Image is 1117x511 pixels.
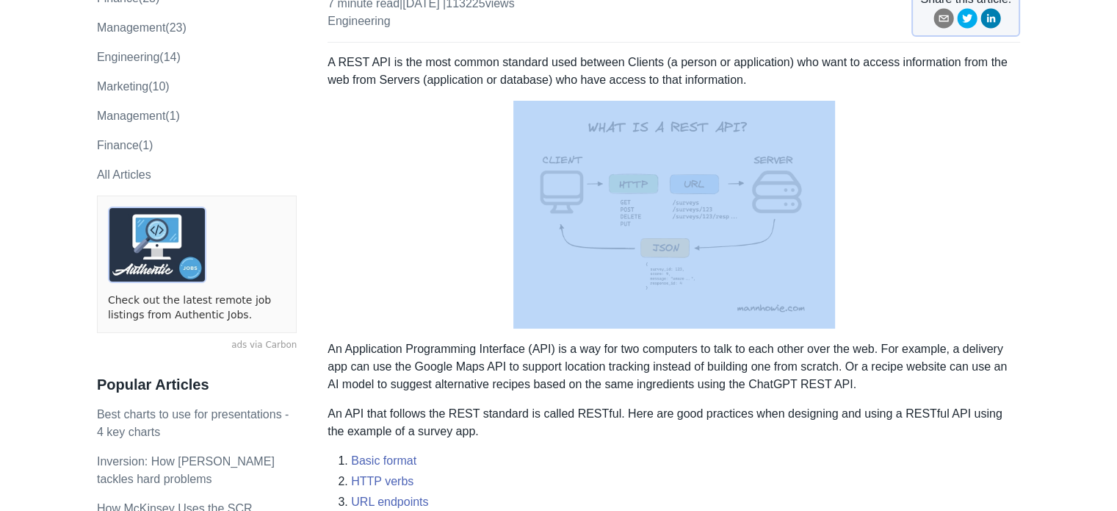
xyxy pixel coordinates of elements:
[108,207,206,283] img: ads via Carbon
[328,405,1020,440] p: An API that follows the REST standard is called RESTful. Here are good practices when designing a...
[97,168,151,181] a: All Articles
[328,54,1020,89] p: A REST API is the most common standard used between Clients (a person or application) who want to...
[97,455,275,485] a: Inversion: How [PERSON_NAME] tackles hard problems
[351,475,413,487] a: HTTP verbs
[97,376,297,394] h3: Popular Articles
[980,8,1001,34] button: linkedin
[351,454,416,467] a: Basic format
[328,340,1020,393] p: An Application Programming Interface (API) is a way for two computers to talk to each other over ...
[351,496,428,508] a: URL endpoints
[97,51,181,63] a: engineering(14)
[513,101,835,329] img: rest-api
[97,339,297,352] a: ads via Carbon
[957,8,977,34] button: twitter
[328,15,390,27] a: engineering
[97,21,187,34] a: management(23)
[97,139,153,151] a: Finance(1)
[97,80,170,93] a: marketing(10)
[97,110,180,122] a: Management(1)
[108,293,286,322] a: Check out the latest remote job listings from Authentic Jobs.
[933,8,954,34] button: email
[97,408,289,438] a: Best charts to use for presentations - 4 key charts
